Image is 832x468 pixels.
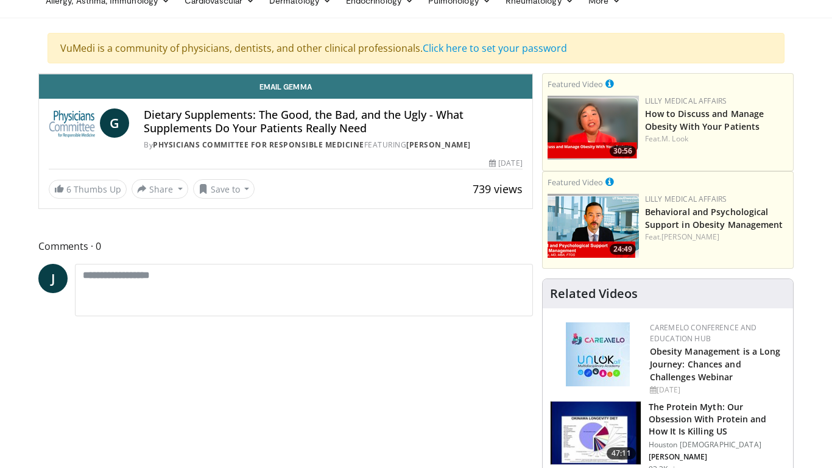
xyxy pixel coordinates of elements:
[548,194,639,258] a: 24:49
[566,322,630,386] img: 45df64a9-a6de-482c-8a90-ada250f7980c.png.150x105_q85_autocrop_double_scale_upscale_version-0.2.jpg
[650,322,757,344] a: CaReMeLO Conference and Education Hub
[100,108,129,138] a: G
[607,447,636,459] span: 47:11
[423,41,567,55] a: Click here to set your password
[49,180,127,199] a: 6 Thumbs Up
[38,238,533,254] span: Comments 0
[645,206,783,230] a: Behavioral and Psychological Support in Obesity Management
[153,140,364,150] a: Physicians Committee for Responsible Medicine
[610,146,636,157] span: 30:56
[650,346,781,383] a: Obesity Management is a Long Journey: Chances and Challenges Webinar
[193,179,255,199] button: Save to
[548,177,603,188] small: Featured Video
[548,79,603,90] small: Featured Video
[548,96,639,160] img: c98a6a29-1ea0-4bd5-8cf5-4d1e188984a7.png.150x105_q85_crop-smart_upscale.png
[548,194,639,258] img: ba3304f6-7838-4e41-9c0f-2e31ebde6754.png.150x105_q85_crop-smart_upscale.png
[489,158,522,169] div: [DATE]
[649,452,786,462] p: [PERSON_NAME]
[650,385,783,395] div: [DATE]
[550,286,638,301] h4: Related Videos
[661,133,688,144] a: M. Look
[144,108,522,135] h4: Dietary Supplements: The Good, the Bad, and the Ugly - What Supplements Do Your Patients Really Need
[144,140,522,151] div: By FEATURING
[645,232,788,243] div: Feat.
[548,96,639,160] a: 30:56
[48,33,784,63] div: VuMedi is a community of physicians, dentists, and other clinical professionals.
[39,74,532,99] a: Email Gemma
[645,133,788,144] div: Feat.
[610,244,636,255] span: 24:49
[661,232,719,242] a: [PERSON_NAME]
[473,182,523,196] span: 739 views
[38,264,68,293] a: J
[645,96,727,106] a: Lilly Medical Affairs
[406,140,471,150] a: [PERSON_NAME]
[645,194,727,204] a: Lilly Medical Affairs
[649,401,786,438] h3: The Protein Myth: Our Obsession With Protein and How It Is Killing US
[49,108,95,138] img: Physicians Committee for Responsible Medicine
[132,179,188,199] button: Share
[551,402,641,465] img: b7b8b05e-5021-418b-a89a-60a270e7cf82.150x105_q85_crop-smart_upscale.jpg
[66,183,71,195] span: 6
[645,108,764,132] a: How to Discuss and Manage Obesity With Your Patients
[649,440,786,450] p: Houston [DEMOGRAPHIC_DATA]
